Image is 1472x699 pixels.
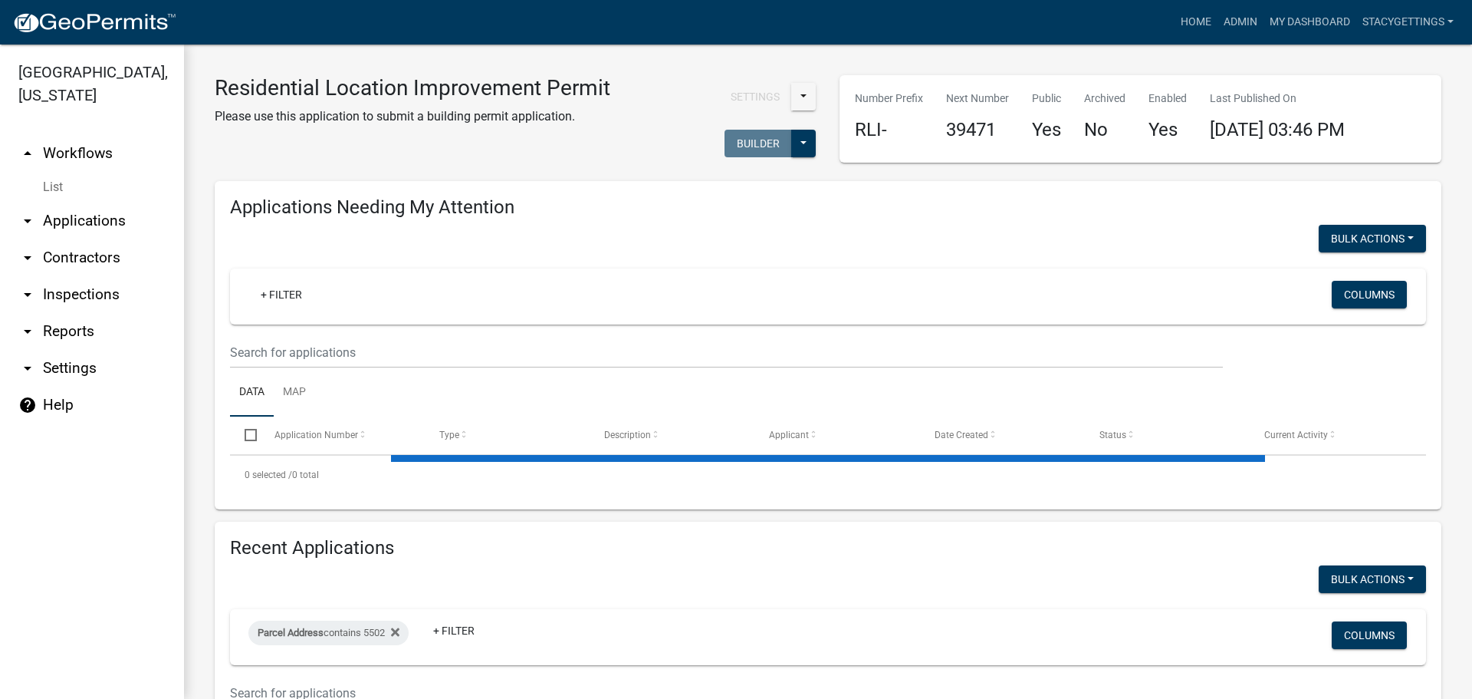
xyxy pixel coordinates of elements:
button: Columns [1332,622,1407,649]
p: Archived [1084,91,1125,107]
datatable-header-cell: Type [425,417,590,453]
i: arrow_drop_down [18,212,37,230]
a: + Filter [421,617,487,645]
h4: RLI- [855,119,923,141]
input: Search for applications [230,337,1223,368]
h4: No [1084,119,1125,141]
span: Date Created [935,430,988,440]
a: Home [1175,8,1217,37]
h4: Recent Applications [230,537,1426,559]
h4: Applications Needing My Attention [230,196,1426,219]
p: Last Published On [1210,91,1345,107]
datatable-header-cell: Description [590,417,754,453]
a: + Filter [248,281,314,308]
datatable-header-cell: Date Created [919,417,1084,453]
datatable-header-cell: Applicant [754,417,919,453]
span: [DATE] 03:46 PM [1210,119,1345,140]
datatable-header-cell: Application Number [259,417,424,453]
span: Type [439,430,459,440]
i: arrow_drop_down [18,322,37,341]
p: Enabled [1148,91,1187,107]
i: arrow_drop_down [18,359,37,378]
button: Bulk Actions [1319,225,1426,252]
button: Columns [1332,281,1407,308]
span: Parcel Address [258,627,324,638]
i: arrow_drop_down [18,285,37,304]
i: arrow_drop_up [18,144,37,163]
span: 0 selected / [245,470,292,480]
button: Builder [724,130,792,157]
a: StacyGettings [1356,8,1460,37]
i: arrow_drop_down [18,249,37,267]
i: help [18,396,37,414]
span: Status [1099,430,1126,440]
h3: Residential Location Improvement Permit [215,75,610,101]
a: Data [230,368,274,417]
div: 0 total [230,456,1426,494]
p: Number Prefix [855,91,923,107]
h4: 39471 [946,119,1009,141]
h4: Yes [1032,119,1061,141]
span: Description [604,430,651,440]
div: contains 5502 [248,621,409,645]
p: Please use this application to submit a building permit application. [215,107,610,126]
p: Next Number [946,91,1009,107]
p: Public [1032,91,1061,107]
datatable-header-cell: Select [230,417,259,453]
a: Admin [1217,8,1263,37]
a: Map [274,368,315,417]
span: Application Number [274,430,358,440]
button: Bulk Actions [1319,565,1426,593]
h4: Yes [1148,119,1187,141]
datatable-header-cell: Current Activity [1250,417,1414,453]
button: Settings [718,83,792,110]
span: Applicant [769,430,809,440]
a: My Dashboard [1263,8,1356,37]
span: Current Activity [1264,430,1328,440]
datatable-header-cell: Status [1085,417,1250,453]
